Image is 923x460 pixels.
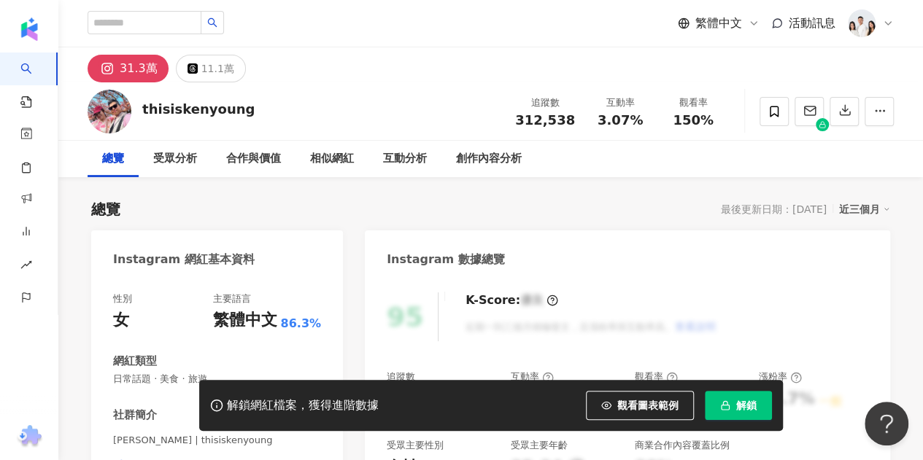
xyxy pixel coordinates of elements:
[839,200,890,219] div: 近三個月
[280,316,321,332] span: 86.3%
[113,373,321,386] span: 日常話題 · 美食 · 旅遊
[586,391,694,420] button: 觀看圖表範例
[789,16,835,30] span: 活動訊息
[142,100,255,118] div: thisiskenyoung
[721,203,827,215] div: 最後更新日期：[DATE]
[113,309,129,332] div: 女
[673,113,714,128] span: 150%
[227,398,379,413] div: 解鎖網紅檔案，獲得進階數據
[153,150,197,168] div: 受眾分析
[456,150,522,168] div: 創作內容分析
[207,17,217,28] span: search
[387,370,415,383] div: 追蹤數
[511,439,568,452] div: 受眾主要年齡
[20,250,32,283] span: rise
[466,292,558,308] div: K-Score :
[113,354,157,369] div: 網紅類型
[20,52,50,109] a: search
[635,370,678,383] div: 觀看率
[515,112,575,128] span: 312,538
[102,150,124,168] div: 總覽
[88,55,169,82] button: 31.3萬
[120,58,158,79] div: 31.3萬
[18,17,41,41] img: logo icon
[848,9,876,37] img: 20231221_NR_1399_Small.jpg
[598,113,643,128] span: 3.07%
[695,15,742,31] span: 繁體中文
[383,150,427,168] div: 互動分析
[387,252,505,268] div: Instagram 數據總覽
[635,439,730,452] div: 商業合作內容覆蓋比例
[212,309,277,332] div: 繁體中文
[759,370,802,383] div: 漲粉率
[212,292,250,305] div: 主要語言
[310,150,354,168] div: 相似網紅
[91,199,120,219] div: 總覽
[113,252,255,268] div: Instagram 網紅基本資料
[592,95,648,110] div: 互動率
[15,425,44,448] img: chrome extension
[665,95,721,110] div: 觀看率
[515,95,575,110] div: 追蹤數
[705,391,772,420] button: 解鎖
[511,370,554,383] div: 互動率
[387,439,444,452] div: 受眾主要性別
[113,292,132,305] div: 性別
[113,434,321,447] span: [PERSON_NAME] | thisiskenyoung
[201,58,234,79] div: 11.1萬
[226,150,281,168] div: 合作與價值
[617,399,679,411] span: 觀看圖表範例
[736,399,757,411] span: 解鎖
[88,90,131,133] img: KOL Avatar
[176,55,246,82] button: 11.1萬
